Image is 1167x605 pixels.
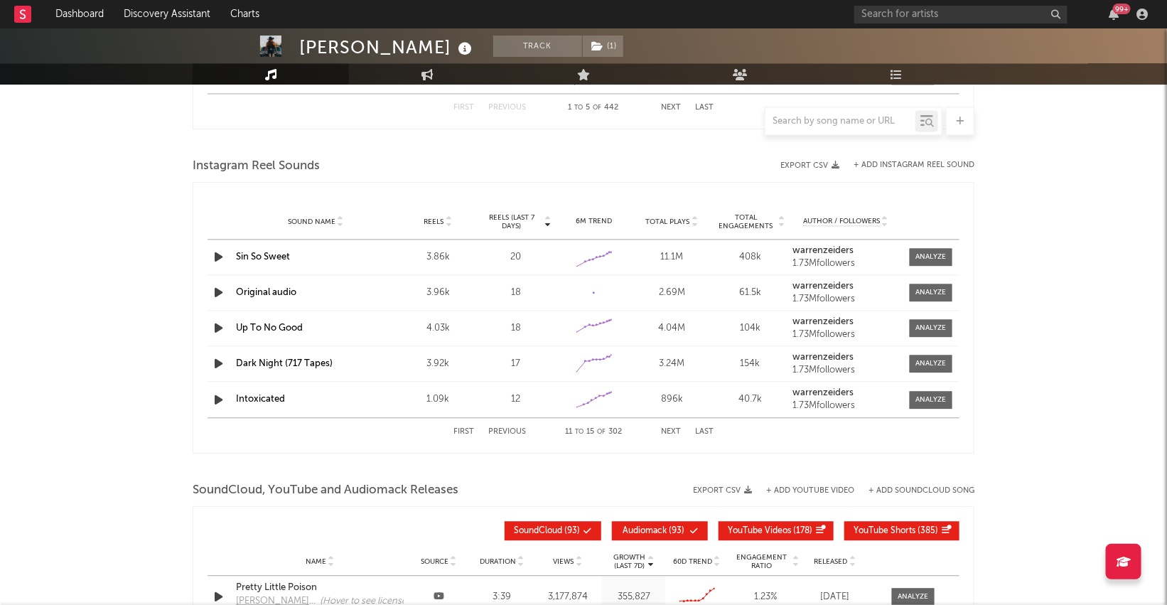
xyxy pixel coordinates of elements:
button: First [453,428,474,436]
div: 3:39 [474,590,530,604]
div: 896k [637,392,708,407]
div: [PERSON_NAME] [299,36,475,59]
div: 12 [480,392,552,407]
div: 3.92k [402,357,473,371]
div: 2.69M [637,286,708,300]
input: Search for artists [854,6,1067,23]
div: 4.03k [402,321,473,336]
button: + Add Instagram Reel Sound [854,161,974,169]
div: 18 [480,286,552,300]
div: 1.73M followers [792,259,899,269]
button: Last [695,104,714,112]
span: ( 178 ) [728,527,812,535]
div: 17 [480,357,552,371]
a: warrenzeiders [792,246,899,256]
span: Instagram Reel Sounds [193,158,320,175]
button: First [453,104,474,112]
span: Reels (last 7 days) [480,213,543,230]
strong: warrenzeiders [792,282,854,291]
span: SoundCloud [514,527,562,535]
span: Duration [480,557,516,566]
a: Up To No Good [236,323,303,333]
span: Source [421,557,448,566]
span: Engagement Ratio [732,553,791,570]
a: Intoxicated [236,395,285,404]
span: ( 93 ) [621,527,687,535]
span: ( 385 ) [854,527,938,535]
div: 1.73M followers [792,401,899,411]
div: 104k [715,321,786,336]
strong: warrenzeiders [792,353,854,362]
div: 355,827 [606,590,662,604]
div: 3.96k [402,286,473,300]
span: Name [306,557,326,566]
a: Dark Night (717 Tapes) [236,359,333,368]
div: 3,177,874 [537,590,599,604]
span: Audiomack [623,527,667,535]
a: Original audio [236,288,296,297]
button: Audiomack(93) [612,521,708,540]
div: + Add YouTube Video [752,487,854,495]
span: Author / Followers [803,217,880,226]
button: Export CSV [693,486,752,495]
button: Previous [488,104,526,112]
span: 60D Trend [673,557,712,566]
span: to [575,429,583,435]
span: Reels [424,218,443,226]
button: 99+ [1109,9,1119,20]
div: 1.09k [402,392,473,407]
button: Previous [488,428,526,436]
button: YouTube Videos(178) [719,521,834,540]
div: 99 + [1113,4,1131,14]
button: Export CSV [780,161,839,170]
div: 40.7k [715,392,786,407]
div: 408k [715,250,786,264]
a: Sin So Sweet [236,252,290,262]
div: 6M Trend [559,216,630,227]
div: 1.73M followers [792,365,899,375]
div: + Add Instagram Reel Sound [839,161,974,169]
strong: warrenzeiders [792,317,854,326]
span: YouTube Shorts [854,527,915,535]
span: YouTube Videos [728,527,791,535]
span: Total Plays [646,218,690,226]
div: 154k [715,357,786,371]
button: Next [661,428,681,436]
button: + Add YouTube Video [766,487,854,495]
div: 11 15 302 [554,424,633,441]
button: YouTube Shorts(385) [844,521,959,540]
div: 3.86k [402,250,473,264]
a: Pretty Little Poison [236,581,404,595]
span: SoundCloud, YouTube and Audiomack Releases [193,482,458,499]
div: 3.24M [637,357,708,371]
span: Released [814,557,848,566]
button: Last [695,428,714,436]
div: 18 [480,321,552,336]
div: 1 5 442 [554,100,633,117]
p: (Last 7d) [613,562,645,570]
strong: warrenzeiders [792,246,854,255]
div: 11.1M [637,250,708,264]
a: warrenzeiders [792,353,899,363]
div: 1.73M followers [792,330,899,340]
span: ( 93 ) [514,527,580,535]
button: Track [493,36,582,57]
div: 20 [480,250,552,264]
div: 1.23 % [732,590,800,604]
a: warrenzeiders [792,317,899,327]
span: Views [554,557,574,566]
span: ( 1 ) [582,36,624,57]
a: warrenzeiders [792,388,899,398]
div: 4.04M [637,321,708,336]
a: warrenzeiders [792,282,899,291]
span: to [575,105,583,111]
span: Sound Name [288,218,335,226]
span: of [597,429,606,435]
input: Search by song name or URL [765,116,915,127]
button: SoundCloud(93) [505,521,601,540]
span: of [593,105,602,111]
button: + Add SoundCloud Song [854,487,974,495]
div: 61.5k [715,286,786,300]
p: Growth [613,553,645,562]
